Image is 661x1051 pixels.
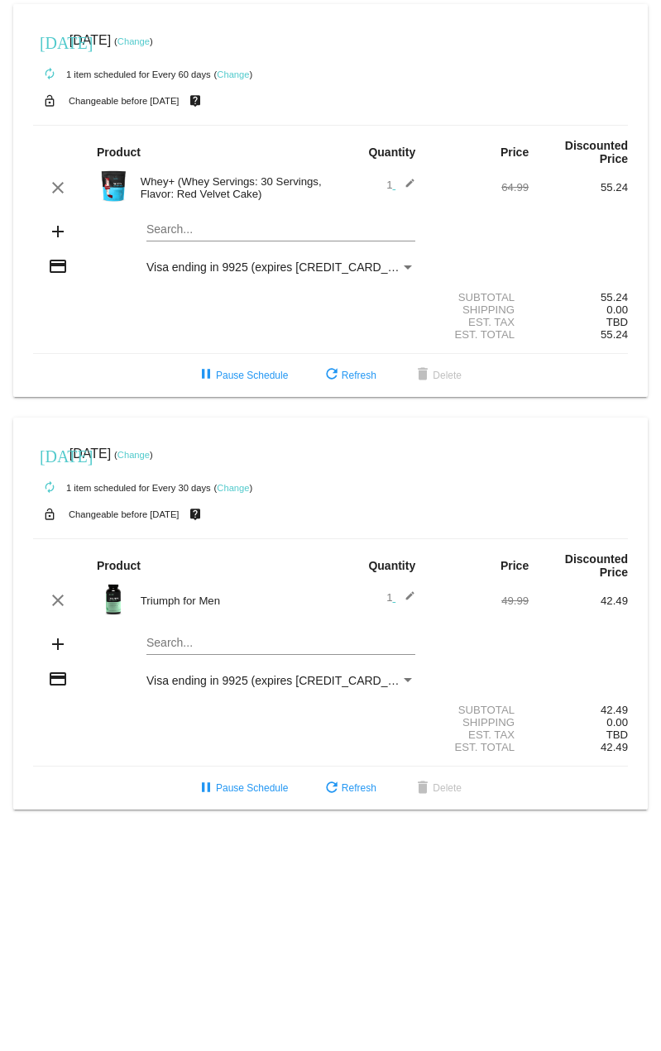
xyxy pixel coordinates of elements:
[309,361,390,390] button: Refresh
[48,256,68,276] mat-icon: credit_card
[214,483,253,493] small: ( )
[196,779,216,799] mat-icon: pause
[114,36,153,46] small: ( )
[368,559,415,572] strong: Quantity
[429,716,529,729] div: Shipping
[69,96,180,106] small: Changeable before [DATE]
[33,69,211,79] small: 1 item scheduled for Every 60 days
[429,729,529,741] div: Est. Tax
[529,291,628,303] div: 55.24
[400,361,475,390] button: Delete
[146,674,415,687] mat-select: Payment Method
[400,773,475,803] button: Delete
[217,483,249,493] a: Change
[606,303,628,316] span: 0.00
[196,782,288,794] span: Pause Schedule
[185,90,205,112] mat-icon: live_help
[429,595,529,607] div: 49.99
[413,365,433,385] mat-icon: delete
[601,328,628,341] span: 55.24
[97,583,130,616] img: Image-1-Triumph_carousel-front-transp.png
[97,559,141,572] strong: Product
[132,595,331,607] div: Triumph for Men
[429,704,529,716] div: Subtotal
[606,729,628,741] span: TBD
[196,370,288,381] span: Pause Schedule
[395,590,415,610] mat-icon: edit
[40,478,60,498] mat-icon: autorenew
[146,260,415,274] mat-select: Payment Method
[501,559,529,572] strong: Price
[429,291,529,303] div: Subtotal
[185,504,205,525] mat-icon: live_help
[48,178,68,198] mat-icon: clear
[606,716,628,729] span: 0.00
[529,595,628,607] div: 42.49
[606,316,628,328] span: TBD
[196,365,216,385] mat-icon: pause
[565,552,628,579] strong: Discounted Price
[429,181,529,193] div: 64.99
[40,64,60,84] mat-icon: autorenew
[309,773,390,803] button: Refresh
[565,139,628,165] strong: Discounted Price
[529,181,628,193] div: 55.24
[69,509,180,519] small: Changeable before [DATE]
[217,69,249,79] a: Change
[40,504,60,525] mat-icon: lock_open
[601,741,628,753] span: 42.49
[322,365,342,385] mat-icon: refresh
[386,591,415,604] span: 1
[48,222,68,241] mat-icon: add
[97,146,141,159] strong: Product
[395,178,415,198] mat-icon: edit
[117,36,150,46] a: Change
[429,741,529,753] div: Est. Total
[413,782,462,794] span: Delete
[501,146,529,159] strong: Price
[386,179,415,191] span: 1
[429,328,529,341] div: Est. Total
[322,779,342,799] mat-icon: refresh
[40,31,60,51] mat-icon: [DATE]
[183,361,301,390] button: Pause Schedule
[413,370,462,381] span: Delete
[429,316,529,328] div: Est. Tax
[146,260,424,274] span: Visa ending in 9925 (expires [CREDIT_CARD_DATA])
[214,69,253,79] small: ( )
[48,590,68,610] mat-icon: clear
[322,370,376,381] span: Refresh
[413,779,433,799] mat-icon: delete
[40,445,60,465] mat-icon: [DATE]
[48,669,68,689] mat-icon: credit_card
[146,637,415,650] input: Search...
[529,704,628,716] div: 42.49
[322,782,376,794] span: Refresh
[132,175,331,200] div: Whey+ (Whey Servings: 30 Servings, Flavor: Red Velvet Cake)
[146,674,424,687] span: Visa ending in 9925 (expires [CREDIT_CARD_DATA])
[114,450,153,460] small: ( )
[368,146,415,159] strong: Quantity
[117,450,150,460] a: Change
[146,223,415,236] input: Search...
[48,634,68,654] mat-icon: add
[40,90,60,112] mat-icon: lock_open
[429,303,529,316] div: Shipping
[183,773,301,803] button: Pause Schedule
[33,483,211,493] small: 1 item scheduled for Every 30 days
[97,170,130,203] img: Image-1-Whey-2lb-Red-Velvet-1000x1000-Roman-Berezecky.png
